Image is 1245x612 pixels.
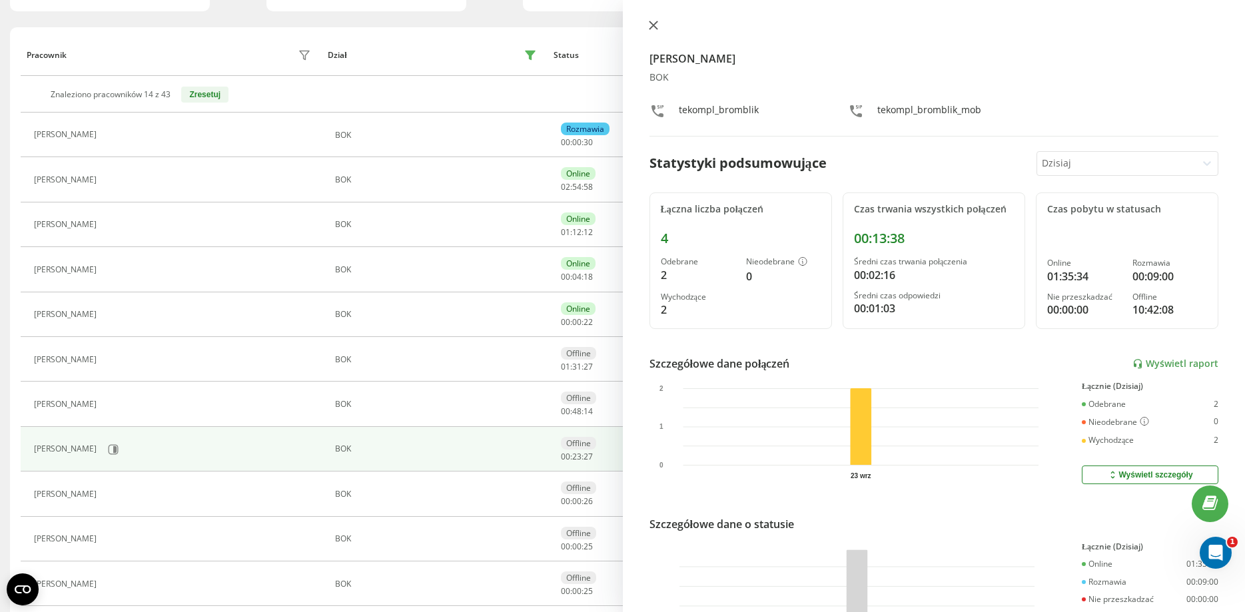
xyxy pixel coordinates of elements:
span: 00 [572,495,582,507]
span: 02 [561,181,570,192]
div: Nieodebrane [746,257,821,268]
div: 10:42:08 [1132,302,1207,318]
div: 2 [1214,436,1218,445]
span: 54 [572,181,582,192]
div: [PERSON_NAME] [34,310,100,319]
div: Wychodzące [661,292,735,302]
span: 00 [561,495,570,507]
div: 00:00:00 [1186,595,1218,604]
text: 0 [659,461,663,469]
div: BOK [649,72,1219,83]
div: BOK [335,444,540,454]
div: Online [561,257,596,270]
span: 22 [584,316,593,328]
div: [PERSON_NAME] [34,220,100,229]
div: Odebrane [661,257,735,266]
span: 26 [584,495,593,507]
div: Statystyki podsumowujące [649,153,827,173]
div: 2 [661,302,735,318]
span: 00 [561,541,570,552]
div: BOK [335,355,540,364]
span: 00 [572,316,582,328]
div: 00:09:00 [1132,268,1207,284]
div: : : [561,228,593,237]
span: 04 [572,271,582,282]
div: Rozmawia [1082,577,1126,587]
div: 2 [661,267,735,283]
span: 1 [1227,537,1238,547]
div: Offline [561,392,596,404]
div: Online [1047,258,1122,268]
span: 14 [584,406,593,417]
div: Rozmawia [1132,258,1207,268]
div: 01:35:34 [1186,559,1218,569]
div: : : [561,497,593,506]
div: [PERSON_NAME] [34,444,100,454]
div: 01:35:34 [1047,268,1122,284]
div: [PERSON_NAME] [34,265,100,274]
div: Online [1082,559,1112,569]
div: Nie przeszkadzać [1082,595,1154,604]
div: Odebrane [1082,400,1126,409]
div: BOK [335,489,540,499]
div: : : [561,272,593,282]
span: 01 [561,361,570,372]
div: Offline [561,437,596,450]
span: 00 [561,271,570,282]
div: : : [561,138,593,147]
div: 00:13:38 [854,230,1014,246]
div: BOK [335,579,540,589]
div: 0 [1214,417,1218,428]
div: Nie przeszkadzać [1047,292,1122,302]
span: 23 [572,451,582,462]
div: [PERSON_NAME] [34,355,100,364]
div: Offline [561,481,596,494]
div: Online [561,212,596,225]
span: 30 [584,137,593,148]
div: : : [561,318,593,327]
div: : : [561,452,593,461]
div: Online [561,167,596,180]
div: Status [554,51,579,60]
div: Łączna liczba połączeń [661,204,821,215]
button: Open CMP widget [7,573,39,605]
span: 58 [584,181,593,192]
div: Wychodzące [1082,436,1134,445]
text: 23 wrz [851,472,871,479]
div: [PERSON_NAME] [34,400,100,409]
div: 00:02:16 [854,267,1014,283]
h4: [PERSON_NAME] [649,51,1219,67]
text: 2 [659,385,663,392]
text: 1 [659,423,663,430]
div: [PERSON_NAME] [34,175,100,184]
span: 25 [584,585,593,597]
span: 00 [561,137,570,148]
span: 00 [572,585,582,597]
div: Średni czas trwania połączenia [854,257,1014,266]
div: BOK [335,534,540,543]
div: Offline [561,347,596,360]
div: Rozmawia [561,123,610,135]
div: tekompl_bromblik_mob [877,103,981,123]
span: 00 [561,451,570,462]
div: [PERSON_NAME] [34,534,100,543]
div: Szczegółowe dane o statusie [649,516,794,532]
div: Średni czas odpowiedzi [854,291,1014,300]
div: 00:01:03 [854,300,1014,316]
div: Offline [561,571,596,584]
div: Szczegółowe dane połączeń [649,356,790,372]
button: Wyświetl szczegóły [1082,465,1218,484]
div: 00:09:00 [1186,577,1218,587]
div: Znaleziono pracowników 14 z 43 [51,90,171,99]
div: BOK [335,220,540,229]
span: 12 [584,226,593,238]
div: Pracownik [27,51,67,60]
span: 01 [561,226,570,238]
span: 00 [561,316,570,328]
div: Wyświetl szczegóły [1107,469,1192,480]
button: Zresetuj [181,87,228,103]
div: 2 [1214,400,1218,409]
span: 25 [584,541,593,552]
div: BOK [335,175,540,184]
div: [PERSON_NAME] [34,579,100,589]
